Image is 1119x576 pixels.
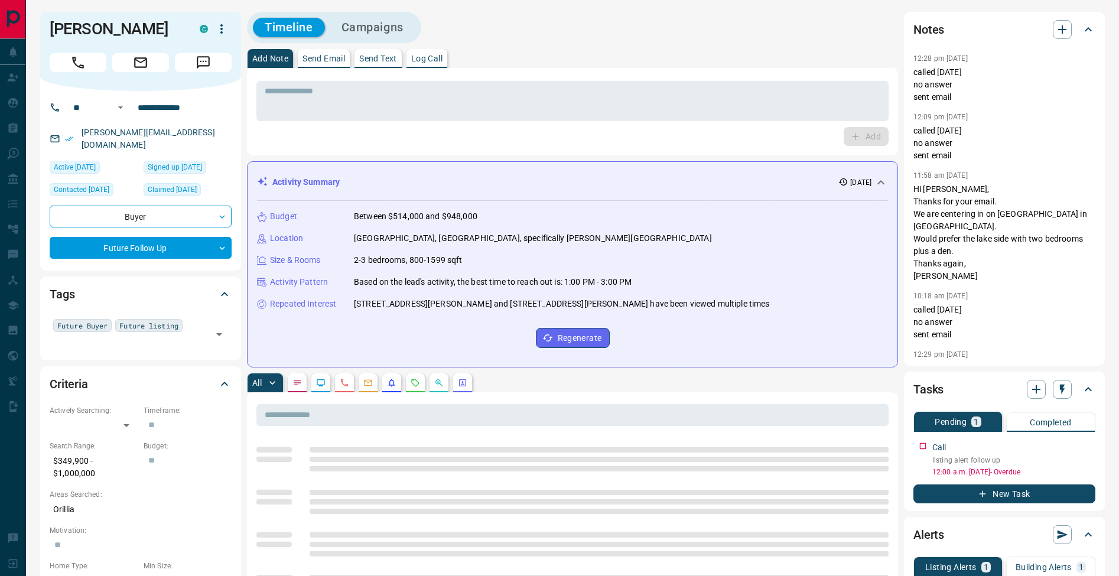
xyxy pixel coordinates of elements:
span: Signed up [DATE] [148,161,202,173]
button: Campaigns [330,18,415,37]
p: 11:58 am [DATE] [913,171,968,180]
div: Sun Jul 13 2025 [50,161,138,177]
div: Mon Dec 11 2023 [144,183,232,200]
div: Future Follow Up [50,237,232,259]
div: condos.ca [200,25,208,33]
p: Timeframe: [144,405,232,416]
p: Motivation: [50,525,232,536]
h1: [PERSON_NAME] [50,19,182,38]
div: Buyer [50,206,232,227]
svg: Opportunities [434,378,444,388]
span: Call [50,53,106,72]
h2: Tags [50,285,74,304]
div: Activity Summary[DATE] [257,171,888,193]
p: Between $514,000 and $948,000 [354,210,477,223]
svg: Agent Actions [458,378,467,388]
p: Send Text [359,54,397,63]
svg: Email Verified [65,135,73,143]
p: [STREET_ADDRESS][PERSON_NAME] and [STREET_ADDRESS][PERSON_NAME] have been viewed multiple times [354,298,769,310]
svg: Lead Browsing Activity [316,378,326,388]
svg: Notes [292,378,302,388]
p: 12:09 pm [DATE] [913,113,968,121]
p: called [DATE] no answer sent email [913,66,1095,103]
svg: Requests [411,378,420,388]
div: Fri Jul 25 2025 [50,183,138,200]
p: [GEOGRAPHIC_DATA], [GEOGRAPHIC_DATA], specifically [PERSON_NAME][GEOGRAPHIC_DATA] [354,232,712,245]
p: Actively Searching: [50,405,138,416]
p: 1 [974,418,978,426]
p: called [DATE] no answer sent email [913,304,1095,341]
p: Activity Pattern [270,276,328,288]
p: Home Type: [50,561,138,571]
h2: Tasks [913,380,944,399]
span: Message [175,53,232,72]
div: Tags [50,280,232,308]
p: 1 [1079,563,1084,571]
p: Listing Alerts [925,563,977,571]
p: Send Email [302,54,345,63]
span: Email [112,53,169,72]
p: Repeated Interest [270,298,336,310]
button: New Task [913,484,1095,503]
p: Size & Rooms [270,254,321,266]
p: listing alert follow up [932,455,1095,466]
p: Call [932,441,946,454]
button: Timeline [253,18,325,37]
div: Criteria [50,370,232,398]
p: Building Alerts [1016,563,1072,571]
p: called [DATE] no answer sent email [913,125,1095,162]
p: 12:00 a.m. [DATE] - Overdue [932,467,1095,477]
a: [PERSON_NAME][EMAIL_ADDRESS][DOMAIN_NAME] [82,128,215,149]
p: 12:29 pm [DATE] [913,350,968,359]
p: All [252,379,262,387]
p: 1 [984,563,988,571]
p: Areas Searched: [50,489,232,500]
p: Based on the lead's activity, the best time to reach out is: 1:00 PM - 3:00 PM [354,276,632,288]
svg: Calls [340,378,349,388]
p: Log Call [411,54,443,63]
h2: Alerts [913,525,944,544]
p: Orillia [50,500,232,519]
span: Contacted [DATE] [54,184,109,196]
span: Future listing [119,320,178,331]
p: Pending [935,418,967,426]
span: Active [DATE] [54,161,96,173]
svg: Listing Alerts [387,378,396,388]
button: Open [113,100,128,115]
p: Budget: [144,441,232,451]
button: Regenerate [536,328,610,348]
p: 2-3 bedrooms, 800-1599 sqft [354,254,463,266]
span: Claimed [DATE] [148,184,197,196]
p: Activity Summary [272,176,340,188]
h2: Criteria [50,375,88,393]
p: 12:28 pm [DATE] [913,54,968,63]
p: Min Size: [144,561,232,571]
p: $349,900 - $1,000,000 [50,451,138,483]
span: Future Buyer [57,320,108,331]
div: Alerts [913,520,1095,549]
p: Search Range: [50,441,138,451]
p: Budget [270,210,297,223]
p: [DATE] [850,177,871,188]
p: Hi [PERSON_NAME], Thanks for your email. We are centering in on [GEOGRAPHIC_DATA] in [GEOGRAPHIC_... [913,183,1095,282]
div: Sat Jun 18 2022 [144,161,232,177]
svg: Emails [363,378,373,388]
p: 10:18 am [DATE] [913,292,968,300]
p: Location [270,232,303,245]
h2: Notes [913,20,944,39]
div: Notes [913,15,1095,44]
p: Completed [1030,418,1072,427]
div: Tasks [913,375,1095,403]
button: Open [211,326,227,343]
p: Add Note [252,54,288,63]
